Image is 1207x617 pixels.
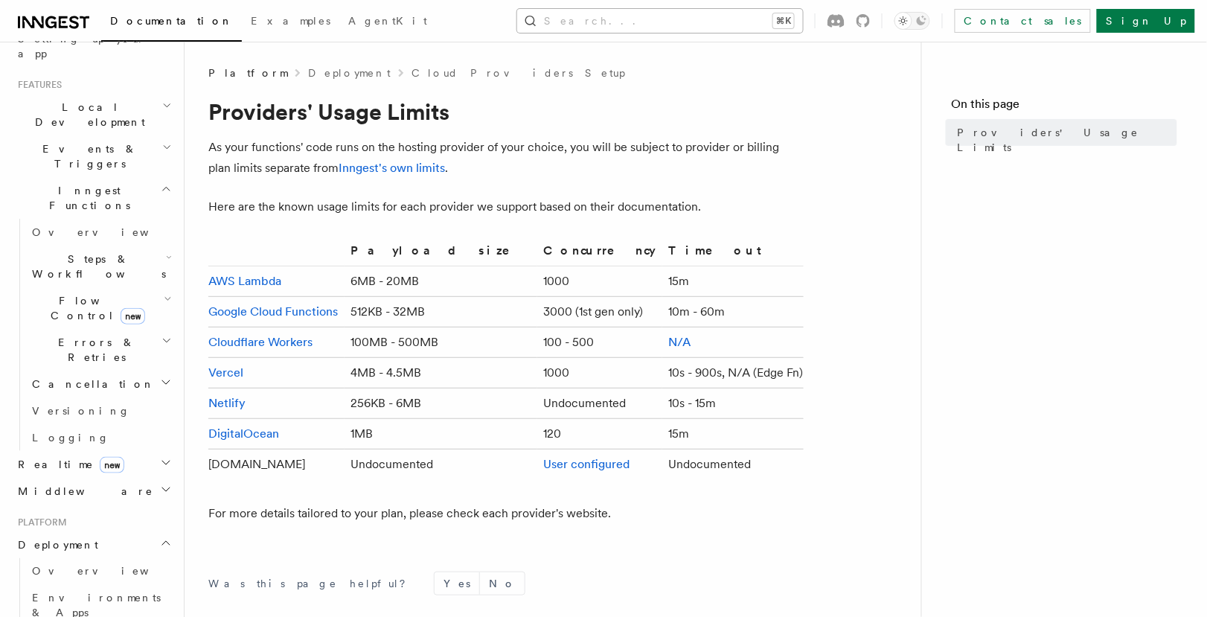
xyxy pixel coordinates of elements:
button: Middleware [12,478,175,505]
span: Steps & Workflows [26,252,166,281]
a: Google Cloud Functions [208,304,338,319]
p: For more details tailored to your plan, please check each provider's website. [208,503,804,524]
span: Platform [12,517,67,528]
td: 15m [662,419,804,450]
button: Realtimenew [12,451,175,478]
td: 10s - 900s, N/A (Edge Fn) [662,358,804,389]
td: 15m [662,266,804,297]
button: Flow Controlnew [26,287,175,329]
button: Events & Triggers [12,135,175,177]
td: 1000 [537,358,662,389]
a: Deployment [308,65,391,80]
th: Payload size [345,241,537,266]
button: Local Development [12,94,175,135]
span: Versioning [32,405,130,417]
span: Local Development [12,100,162,130]
button: Cancellation [26,371,175,397]
th: Timeout [662,241,804,266]
button: Steps & Workflows [26,246,175,287]
a: Vercel [208,365,243,380]
span: new [121,308,145,325]
td: 100MB - 500MB [345,327,537,358]
td: Undocumented [537,389,662,419]
a: AWS Lambda [208,274,281,288]
button: Yes [435,572,479,595]
a: Inngest's own limits [339,161,445,175]
td: 256KB - 6MB [345,389,537,419]
a: Cloud Providers Setup [412,65,625,80]
td: 1MB [345,419,537,450]
button: No [480,572,525,595]
span: Flow Control [26,293,164,323]
a: Contact sales [955,9,1091,33]
h1: Providers' Usage Limits [208,98,804,125]
a: Documentation [101,4,242,42]
a: Examples [242,4,339,40]
button: Errors & Retries [26,329,175,371]
span: Cancellation [26,377,155,391]
h4: On this page [952,95,1177,119]
span: Features [12,79,62,91]
a: DigitalOcean [208,426,279,441]
a: Netlify [208,396,246,410]
td: 120 [537,419,662,450]
span: Middleware [12,484,153,499]
a: N/A [668,335,691,349]
button: Inngest Functions [12,177,175,219]
td: [DOMAIN_NAME] [208,450,345,480]
p: Was this page helpful? [208,576,416,591]
span: Examples [251,15,330,27]
span: Overview [32,226,185,238]
th: Concurrency [537,241,662,266]
td: 6MB - 20MB [345,266,537,297]
span: Realtime [12,457,124,472]
a: Overview [26,219,175,246]
div: Inngest Functions [12,219,175,451]
kbd: ⌘K [773,13,794,28]
a: AgentKit [339,4,436,40]
a: Cloudflare Workers [208,335,313,349]
span: Providers' Usage Limits [958,125,1177,155]
a: Logging [26,424,175,451]
span: Inngest Functions [12,183,161,213]
p: Here are the known usage limits for each provider we support based on their documentation. [208,196,804,217]
a: Versioning [26,397,175,424]
td: 512KB - 32MB [345,297,537,327]
button: Deployment [12,531,175,558]
button: Toggle dark mode [894,12,930,30]
span: Errors & Retries [26,335,161,365]
span: AgentKit [348,15,427,27]
a: Overview [26,558,175,585]
td: 1000 [537,266,662,297]
td: 100 - 500 [537,327,662,358]
span: Logging [32,432,109,444]
span: Documentation [110,15,233,27]
span: Overview [32,566,185,578]
td: 3000 (1st gen only) [537,297,662,327]
button: Search...⌘K [517,9,803,33]
span: Events & Triggers [12,141,162,171]
td: 10s - 15m [662,389,804,419]
p: As your functions' code runs on the hosting provider of your choice, you will be subject to provi... [208,137,804,179]
td: 10m - 60m [662,297,804,327]
a: Providers' Usage Limits [952,119,1177,161]
td: Undocumented [345,450,537,480]
span: Platform [208,65,287,80]
td: Undocumented [662,450,804,480]
a: Setting up your app [12,25,175,67]
a: Sign Up [1097,9,1195,33]
td: 4MB - 4.5MB [345,358,537,389]
a: User configured [543,457,630,471]
span: new [100,457,124,473]
span: Deployment [12,537,98,552]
